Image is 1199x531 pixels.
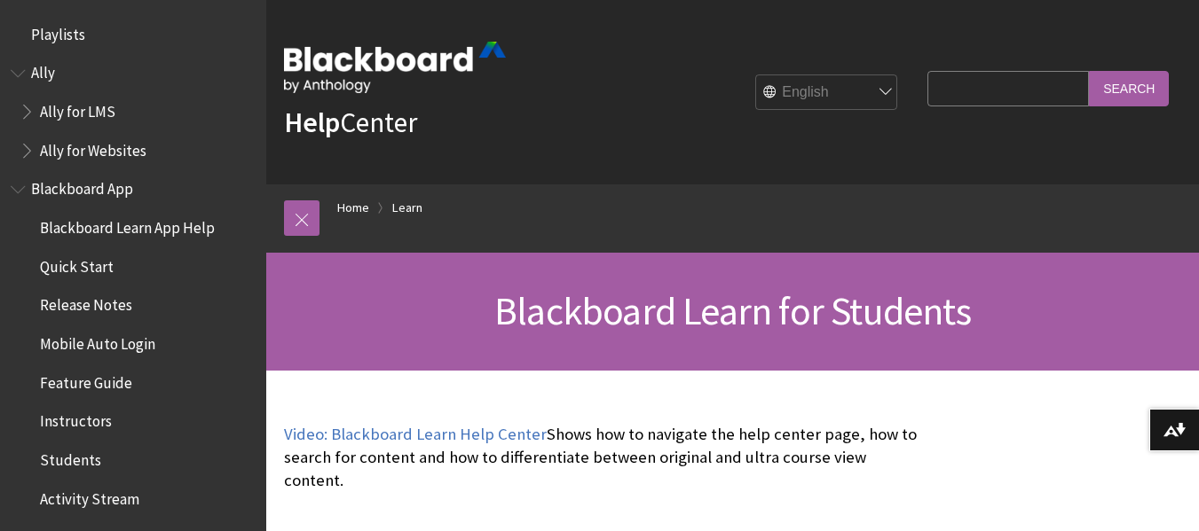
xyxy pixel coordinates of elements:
nav: Book outline for Anthology Ally Help [11,59,256,166]
span: Quick Start [40,252,114,276]
a: Video: Blackboard Learn Help Center [284,424,547,445]
span: Release Notes [40,291,132,315]
a: Home [337,197,369,219]
span: Students [40,445,101,469]
img: Blackboard by Anthology [284,42,506,93]
span: Feature Guide [40,368,132,392]
span: Ally [31,59,55,82]
span: Ally for Websites [40,136,146,160]
span: Playlists [31,20,85,43]
a: Learn [392,197,422,219]
span: Mobile Auto Login [40,329,155,353]
span: Instructors [40,407,112,431]
a: HelpCenter [284,105,417,140]
strong: Help [284,105,340,140]
span: Blackboard Learn for Students [494,286,971,335]
span: Activity Stream [40,484,139,508]
p: Shows how to navigate the help center page, how to search for content and how to differentiate be... [284,423,919,493]
span: Blackboard App [31,175,133,199]
input: Search [1089,71,1169,105]
span: Blackboard Learn App Help [40,213,215,237]
nav: Book outline for Playlists [11,20,256,50]
span: Ally for LMS [40,97,115,121]
select: Site Language Selector [756,75,898,111]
